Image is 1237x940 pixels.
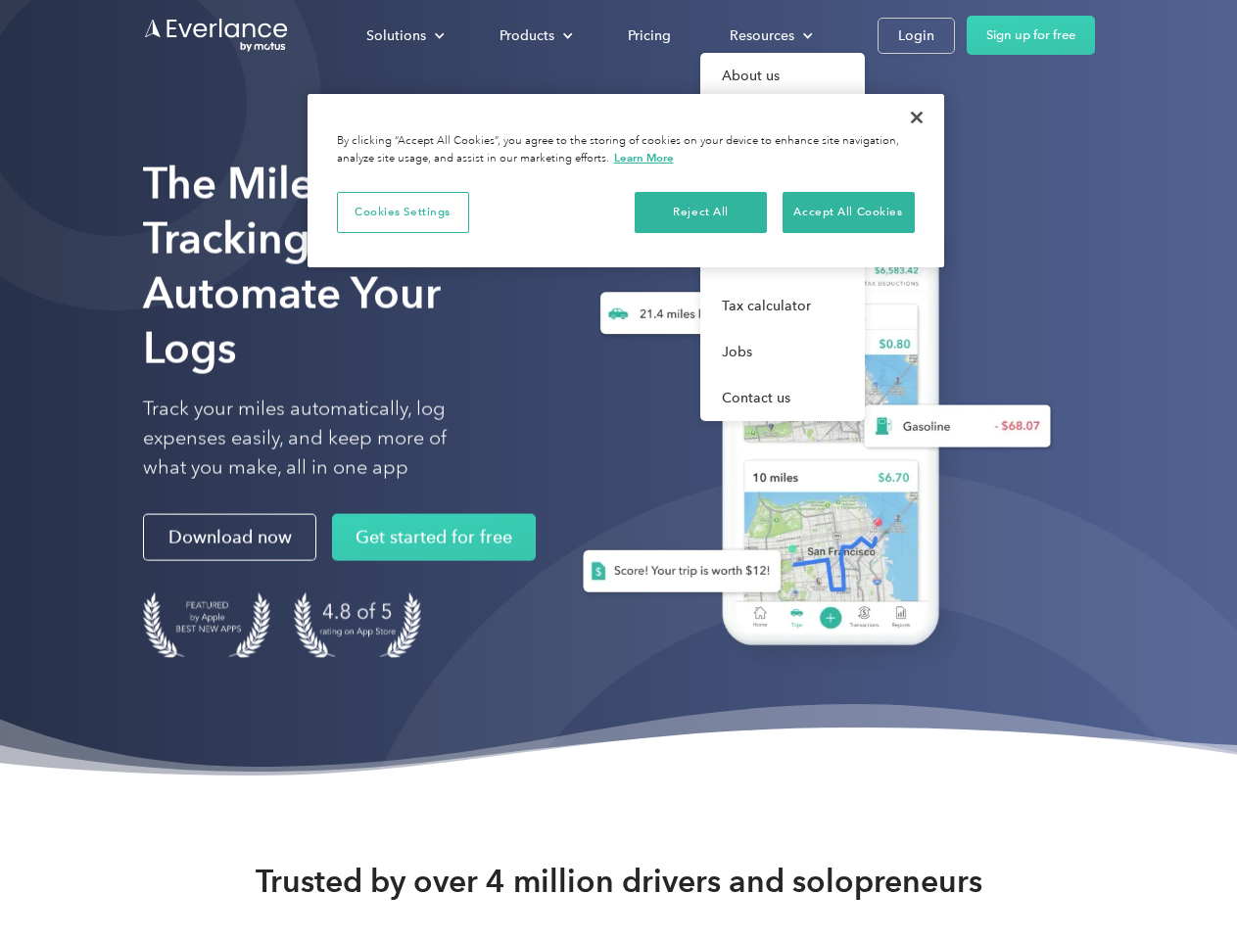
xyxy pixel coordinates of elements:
[256,862,982,901] strong: Trusted by over 4 million drivers and solopreneurs
[332,514,536,561] a: Get started for free
[700,283,865,329] a: Tax calculator
[294,592,421,658] img: 4.9 out of 5 stars on the app store
[308,94,944,267] div: Cookie banner
[308,94,944,267] div: Privacy
[783,192,915,233] button: Accept All Cookies
[143,592,270,658] img: Badge for Featured by Apple Best New Apps
[614,151,674,164] a: More information about your privacy, opens in a new tab
[967,16,1095,55] a: Sign up for free
[608,19,690,53] a: Pricing
[700,53,865,99] a: About us
[710,19,829,53] div: Resources
[500,23,554,48] div: Products
[628,23,671,48] div: Pricing
[347,19,460,53] div: Solutions
[635,192,767,233] button: Reject All
[700,329,865,375] a: Jobs
[895,96,938,139] button: Close
[551,186,1067,675] img: Everlance, mileage tracker app, expense tracking app
[143,514,316,561] a: Download now
[366,23,426,48] div: Solutions
[878,18,955,54] a: Login
[337,192,469,233] button: Cookies Settings
[143,17,290,54] a: Go to homepage
[730,23,794,48] div: Resources
[480,19,589,53] div: Products
[700,53,865,421] nav: Resources
[700,375,865,421] a: Contact us
[337,133,915,167] div: By clicking “Accept All Cookies”, you agree to the storing of cookies on your device to enhance s...
[898,23,934,48] div: Login
[143,395,493,483] p: Track your miles automatically, log expenses easily, and keep more of what you make, all in one app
